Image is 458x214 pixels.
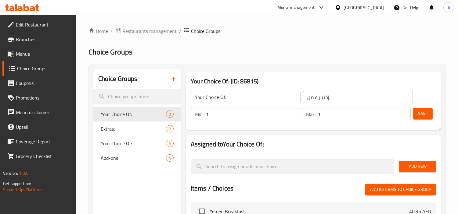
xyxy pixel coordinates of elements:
[16,123,72,131] span: Upsell
[399,161,436,172] button: Add New
[3,169,18,177] span: Version:
[166,125,174,132] div: Choices
[93,89,181,104] input: search
[93,151,181,165] div: Add-ons4
[17,65,72,72] span: Choice Groups
[166,155,173,161] span: 4
[16,36,72,43] span: Branches
[166,111,173,117] span: 0
[2,105,77,120] a: Menu disclaimer
[166,141,173,146] span: 4
[370,186,431,193] span: Add (0) items to choice group
[101,140,166,147] span: Your Choice Of:
[306,111,316,118] p: Max:
[16,153,72,160] span: Grocery Checklist
[166,126,173,132] span: 2
[101,125,166,132] span: Extras:
[413,108,433,119] button: Save
[2,47,77,61] a: Menus
[2,32,77,47] a: Branches
[191,159,394,174] input: search
[2,120,77,134] a: Upsell
[93,121,181,136] div: Extras:2
[16,50,72,58] span: Menus
[3,186,42,194] a: Support.OpsPlatform
[448,4,450,11] span: A
[16,138,72,145] span: Coverage Report
[93,107,181,121] div: Your Choice Of:0
[2,149,77,163] a: Grocery Checklist
[16,21,72,28] span: Edit Restaurant
[2,90,77,105] a: Promotions
[98,74,137,83] h2: Choice Groups
[404,163,431,170] span: Add New
[19,169,28,177] span: 1.0.0
[191,140,436,149] h2: Assigned to Your Choice Of:
[88,27,108,35] a: Home
[2,76,77,90] a: Coupons
[110,27,113,35] li: /
[88,45,132,59] span: Choice Groups
[195,111,204,118] p: Min:
[101,111,166,118] span: Your Choice Of:
[2,134,77,149] a: Coverage Report
[166,140,174,147] div: Choices
[101,154,166,162] span: Add-ons
[166,111,174,118] div: Choices
[88,27,446,35] nav: breadcrumb
[365,184,436,195] button: Add (0) items to choice group
[418,110,428,118] span: Save
[2,17,77,32] a: Edit Restaurant
[179,27,181,35] li: /
[277,4,315,11] div: Menu-management
[166,154,174,162] div: Choices
[93,136,181,151] div: Your Choice Of:4
[16,94,72,101] span: Promotions
[191,76,436,86] h3: Your Choice Of: (ID: 86815)
[122,27,177,35] span: Restaurants management
[2,61,77,76] a: Choice Groups
[344,4,384,11] div: [GEOGRAPHIC_DATA]
[115,27,177,35] a: Restaurants management
[191,27,220,35] span: Choice Groups
[191,184,233,193] h2: Items / Choices
[16,109,72,116] span: Menu disclaimer
[3,180,31,188] span: Get support on:
[16,79,72,87] span: Coupons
